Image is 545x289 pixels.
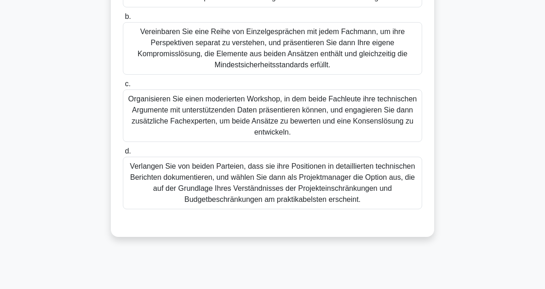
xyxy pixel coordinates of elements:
[123,89,422,142] div: Organisieren Sie einen moderierten Workshop, in dem beide Fachleute ihre technischen Argumente mi...
[123,22,422,75] div: Vereinbaren Sie eine Reihe von Einzelgesprächen mit jedem Fachmann, um ihre Perspektiven separat ...
[125,80,130,88] span: c.
[123,157,422,209] div: Verlangen Sie von beiden Parteien, dass sie ihre Positionen in detaillierten technischen Berichte...
[125,147,131,155] span: d.
[125,12,131,20] span: b.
